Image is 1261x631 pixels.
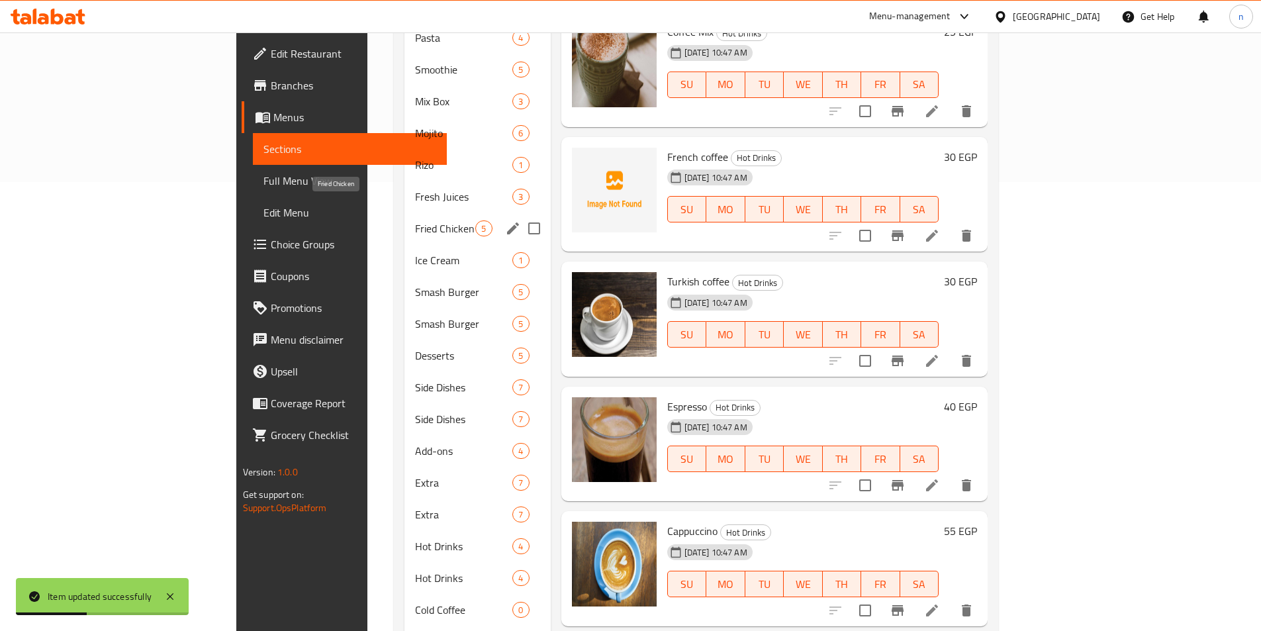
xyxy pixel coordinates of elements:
span: Smash Burger [415,316,512,332]
button: TU [745,196,784,222]
div: items [512,602,529,618]
div: Hot Drinks [415,538,512,554]
span: Grocery Checklist [271,427,436,443]
span: TH [828,325,857,344]
span: Edit Menu [263,205,436,220]
div: Smash Burger5 [404,276,550,308]
span: [DATE] 10:47 AM [679,421,753,434]
button: Branch-specific-item [882,469,913,501]
span: n [1238,9,1244,24]
span: MO [712,450,740,469]
span: 3 [513,95,528,108]
span: TH [828,450,857,469]
div: Desserts5 [404,340,550,371]
div: Rizo1 [404,149,550,181]
span: Hot Drinks [721,525,771,540]
div: Add-ons4 [404,435,550,467]
img: Espresso [572,397,657,482]
button: SA [900,72,939,98]
div: items [512,538,529,554]
span: FR [866,575,895,594]
a: Edit Restaurant [242,38,447,70]
span: WE [789,200,817,219]
span: Select to update [851,97,879,125]
div: Hot Drinks [731,150,782,166]
div: [GEOGRAPHIC_DATA] [1013,9,1100,24]
span: Hot Drinks [733,275,782,291]
span: 4 [513,32,528,44]
span: 4 [513,572,528,585]
span: WE [789,450,817,469]
span: SU [673,200,701,219]
a: Menu disclaimer [242,324,447,356]
a: Edit menu item [924,603,940,618]
div: items [512,379,529,395]
span: Pasta [415,30,512,46]
span: WE [789,75,817,94]
button: WE [784,446,823,472]
span: Extra [415,507,512,522]
div: Hot Drinks4 [404,530,550,562]
span: TH [828,200,857,219]
a: Edit menu item [924,228,940,244]
button: WE [784,571,823,597]
button: TU [745,72,784,98]
span: 5 [513,318,528,330]
span: SA [906,200,934,219]
div: Menu-management [869,9,951,24]
div: items [475,220,492,236]
div: Cold Coffee [415,602,512,618]
span: Ice Cream [415,252,512,268]
button: Branch-specific-item [882,345,913,377]
button: TU [745,321,784,348]
div: items [512,475,529,491]
a: Coverage Report [242,387,447,419]
span: Extra [415,475,512,491]
span: SA [906,575,934,594]
span: Select to update [851,597,879,624]
span: Menus [273,109,436,125]
span: Hot Drinks [710,400,760,415]
span: 1 [513,159,528,171]
button: SA [900,321,939,348]
div: items [512,411,529,427]
span: TU [751,450,779,469]
span: Fried Chicken [415,220,475,236]
span: 1 [513,254,528,267]
span: Fresh Juices [415,189,512,205]
button: edit [503,218,523,238]
img: Turkish coffee [572,272,657,357]
span: Get support on: [243,486,304,503]
span: MO [712,575,740,594]
div: Side Dishes [415,379,512,395]
button: SU [667,321,706,348]
div: items [512,30,529,46]
div: items [512,570,529,586]
div: Mojito [415,125,512,141]
div: Hot Drinks [732,275,783,291]
span: Hot Drinks [415,570,512,586]
span: 3 [513,191,528,203]
span: Smash Burger [415,284,512,300]
button: MO [706,446,745,472]
button: TH [823,446,862,472]
button: WE [784,196,823,222]
button: WE [784,321,823,348]
span: Smoothie [415,62,512,77]
button: FR [861,321,900,348]
span: 0 [513,604,528,616]
div: Side Dishes7 [404,371,550,403]
button: TH [823,72,862,98]
span: FR [866,450,895,469]
span: 4 [513,445,528,458]
span: Edit Restaurant [271,46,436,62]
div: items [512,93,529,109]
span: Turkish coffee [667,271,729,291]
span: Version: [243,463,275,481]
div: items [512,62,529,77]
span: TH [828,575,857,594]
span: MO [712,75,740,94]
